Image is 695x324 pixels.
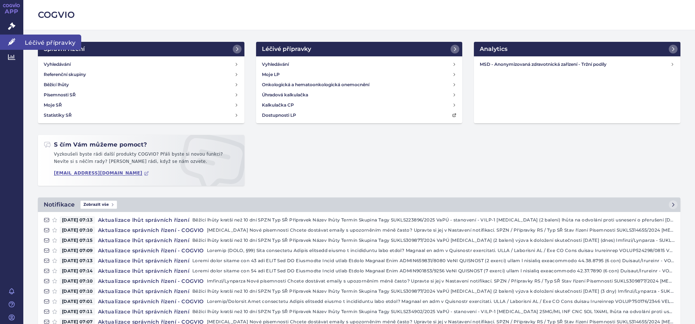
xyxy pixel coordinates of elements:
p: Imfinzi/Lynparza Nové písemnosti Chcete dostávat emaily s upozorněním méně často? Upravte si jej ... [207,277,675,285]
span: Zobrazit vše [81,201,117,209]
a: Kalkulačka CP [259,100,460,110]
h4: Kalkulačka CP [262,101,294,109]
a: [EMAIL_ADDRESS][DOMAIN_NAME] [54,171,149,176]
a: Referenční skupiny [41,69,242,80]
p: Běžící lhůty kratší než 10 dní SPZN Typ SŘ Přípravek Název lhůty Termín Skupina Tagy SUKLS234902/... [192,308,675,315]
a: Moje SŘ [41,100,242,110]
h4: Písemnosti SŘ [44,91,76,99]
a: Písemnosti SŘ [41,90,242,100]
h4: Aktualizace lhůt správních řízení [95,237,192,244]
span: [DATE] 07:13 [60,257,95,264]
h4: Moje LP [262,71,280,78]
span: [DATE] 07:01 [60,298,95,305]
h4: Běžící lhůty [44,81,69,88]
h4: Aktualizace lhůt správních řízení [95,308,192,315]
p: [MEDICAL_DATA] Nové písemnosti Chcete dostávat emaily s upozorněním méně často? Upravte si jej v ... [207,227,675,234]
h4: Aktualizace lhůt správních řízení [95,267,192,275]
span: [DATE] 07:10 [60,227,95,234]
h4: Vyhledávání [262,61,289,68]
p: Běžící lhůty kratší než 10 dní SPZN Typ SŘ Přípravek Název lhůty Termín Skupina Tagy SUKLS309877/... [192,237,675,244]
p: Loremip/Dolorsit Amet consectetu Adipis elitsedd eiusmo t incididuntu labo etdol? Magnaal en adm ... [207,298,675,305]
h4: Aktualizace lhůt správních řízení [95,288,192,295]
a: Moje LP [259,69,460,80]
h4: Vyhledávání [44,61,71,68]
p: Vyzkoušeli byste rádi další produkty COGVIO? Přáli byste si novou funkci? Nevíte si s něčím rady?... [44,151,239,168]
h4: Aktualizace správních řízení - COGVIO [95,227,207,234]
a: Běžící lhůty [41,80,242,90]
a: Statistiky SŘ [41,110,242,120]
span: [DATE] 07:13 [60,216,95,224]
p: Loremi dolor sitame con 43 adi ELIT Sed DO Eiusmodte Incid utlab Etdolo Magnaal Enim ADMIN659831/... [192,257,675,264]
a: Dostupnosti LP [259,110,460,120]
h4: Moje SŘ [44,101,62,109]
h4: Aktualizace správních řízení - COGVIO [95,298,207,305]
a: MSD - Anonymizovaná zdravotnická zařízení - Tržní podíly [477,59,678,69]
h4: Úhradová kalkulačka [262,91,308,99]
a: Vyhledávání [259,59,460,69]
span: [DATE] 07:10 [60,277,95,285]
span: [DATE] 07:15 [60,237,95,244]
h4: Aktualizace lhůt správních řízení [95,257,192,264]
h2: Notifikace [44,200,75,209]
h4: Referenční skupiny [44,71,86,78]
h2: COGVIO [38,9,680,21]
a: NotifikaceZobrazit vše [38,197,680,212]
a: Onkologická a hematoonkologická onemocnění [259,80,460,90]
span: [DATE] 07:09 [60,247,95,254]
h2: Analytics [480,45,507,53]
span: [DATE] 07:11 [60,308,95,315]
h4: Aktualizace lhůt správních řízení [95,216,192,224]
span: [DATE] 07:10 [60,288,95,295]
a: Léčivé přípravky [256,42,463,56]
h2: Léčivé přípravky [262,45,311,53]
h4: Statistiky SŘ [44,112,72,119]
p: Běžící lhůty kratší než 10 dní SPZN Typ SŘ Přípravek Název lhůty Termín Skupina Tagy SUKLS223896/... [192,216,675,224]
h4: Onkologická a hematoonkologická onemocnění [262,81,369,88]
p: Loremi dolor sitame con 54 adi ELIT Sed DO Eiusmodte Incid utlab Etdolo Magnaal Enim ADMIN901853/... [192,267,675,275]
a: Vyhledávání [41,59,242,69]
h2: S čím Vám můžeme pomoct? [44,141,147,149]
h4: Aktualizace správních řízení - COGVIO [95,277,207,285]
h4: MSD - Anonymizovaná zdravotnická zařízení - Tržní podíly [480,61,670,68]
a: Analytics [474,42,680,56]
span: [DATE] 07:14 [60,267,95,275]
a: Správní řízení [38,42,244,56]
span: Léčivé přípravky [23,35,81,50]
h4: Dostupnosti LP [262,112,296,119]
h4: Aktualizace správních řízení - COGVIO [95,247,207,254]
p: Běžící lhůty kratší než 10 dní SPZN Typ SŘ Přípravek Název lhůty Termín Skupina Tagy SUKLS309877/... [192,288,675,295]
p: Loremip (DOLO, §99) Sita consectetu Adipis elitsedd eiusmo t incididuntu labo etdol? Magnaal en a... [207,247,675,254]
a: Úhradová kalkulačka [259,90,460,100]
